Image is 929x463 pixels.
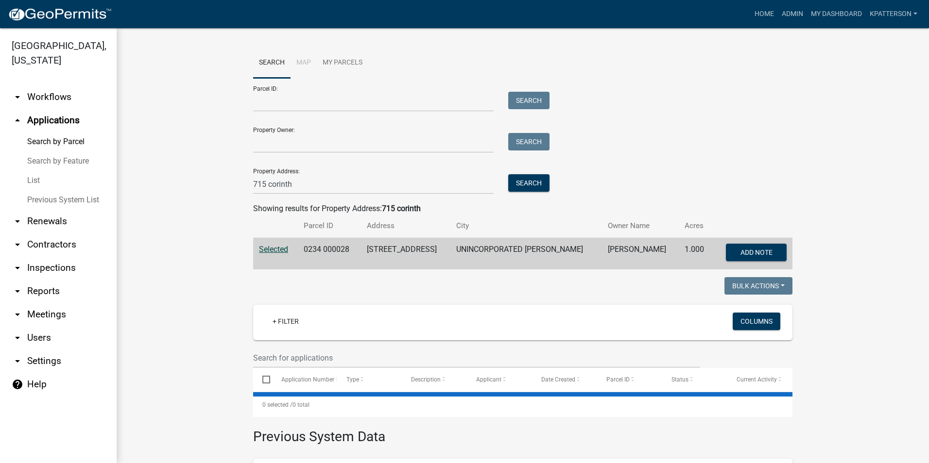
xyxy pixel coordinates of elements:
[508,174,550,192] button: Search
[508,133,550,150] button: Search
[662,368,727,391] datatable-header-cell: Status
[402,368,467,391] datatable-header-cell: Description
[12,379,23,390] i: help
[298,238,361,270] td: 0234 000028
[12,355,23,367] i: arrow_drop_down
[450,238,602,270] td: UNINCORPORATED [PERSON_NAME]
[281,376,334,383] span: Application Number
[12,91,23,103] i: arrow_drop_down
[272,368,337,391] datatable-header-cell: Application Number
[726,244,787,261] button: Add Note
[737,376,777,383] span: Current Activity
[12,215,23,227] i: arrow_drop_down
[12,239,23,250] i: arrow_drop_down
[733,313,780,330] button: Columns
[253,368,272,391] datatable-header-cell: Select
[253,48,291,79] a: Search
[253,203,792,215] div: Showing results for Property Address:
[740,248,772,256] span: Add Note
[476,376,501,383] span: Applicant
[361,238,450,270] td: [STREET_ADDRESS]
[298,215,361,237] th: Parcel ID
[12,309,23,320] i: arrow_drop_down
[778,5,807,23] a: Admin
[259,245,288,254] a: Selected
[346,376,359,383] span: Type
[597,368,662,391] datatable-header-cell: Parcel ID
[532,368,597,391] datatable-header-cell: Date Created
[411,376,441,383] span: Description
[265,313,307,330] a: + Filter
[807,5,866,23] a: My Dashboard
[751,5,778,23] a: Home
[450,215,602,237] th: City
[262,401,292,408] span: 0 selected /
[317,48,368,79] a: My Parcels
[253,417,792,447] h3: Previous System Data
[361,215,450,237] th: Address
[866,5,921,23] a: KPATTERSON
[12,332,23,344] i: arrow_drop_down
[679,215,713,237] th: Acres
[12,115,23,126] i: arrow_drop_up
[671,376,688,383] span: Status
[727,368,792,391] datatable-header-cell: Current Activity
[253,348,700,368] input: Search for applications
[724,277,792,295] button: Bulk Actions
[253,393,792,417] div: 0 total
[679,238,713,270] td: 1.000
[382,204,421,213] strong: 715 corinth
[602,215,679,237] th: Owner Name
[12,285,23,297] i: arrow_drop_down
[337,368,402,391] datatable-header-cell: Type
[602,238,679,270] td: [PERSON_NAME]
[606,376,630,383] span: Parcel ID
[467,368,532,391] datatable-header-cell: Applicant
[541,376,575,383] span: Date Created
[508,92,550,109] button: Search
[12,262,23,274] i: arrow_drop_down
